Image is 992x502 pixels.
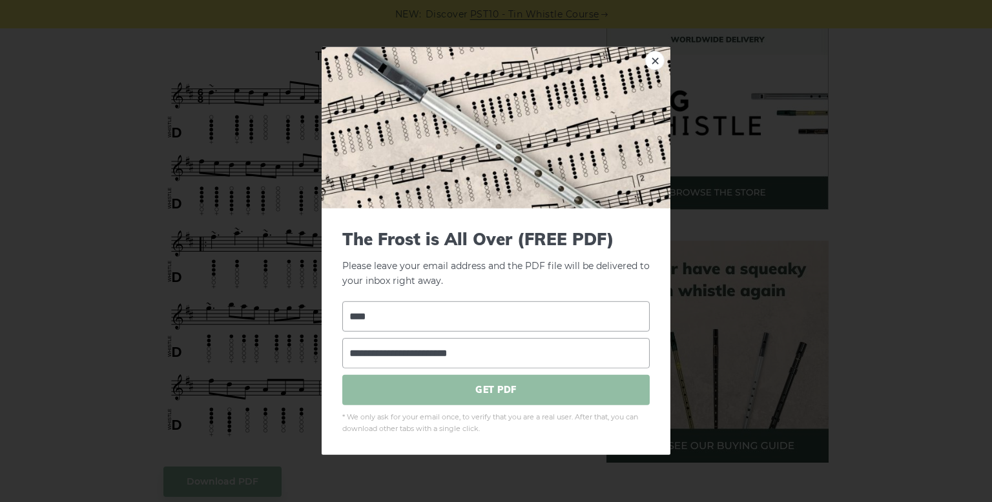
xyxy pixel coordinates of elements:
[342,229,650,249] span: The Frost is All Over (FREE PDF)
[322,47,670,208] img: Tin Whistle Tab Preview
[342,229,650,288] p: Please leave your email address and the PDF file will be delivered to your inbox right away.
[645,51,665,70] a: ×
[342,411,650,434] span: * We only ask for your email once, to verify that you are a real user. After that, you can downlo...
[342,374,650,405] span: GET PDF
